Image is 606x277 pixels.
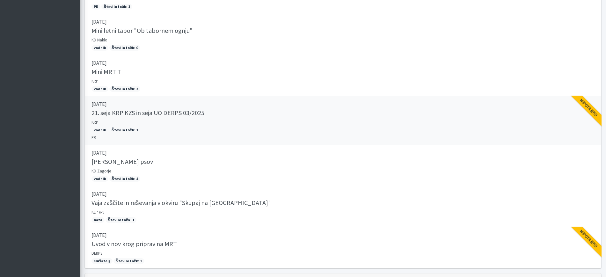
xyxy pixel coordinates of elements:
p: [DATE] [91,18,595,26]
span: vodnik [91,45,108,51]
small: KRP [91,78,98,84]
span: Število točk: 1 [109,127,140,133]
span: vodnik [91,86,108,92]
span: slušatelj [91,258,113,264]
span: Število točk: 4 [109,176,140,182]
h5: Mini letni tabor "Ob tabornem ognju" [91,27,193,34]
h5: Mini MRT T [91,68,121,76]
h5: 21. seja KRP KZS in seja UO DERPS 03/2025 [91,109,204,117]
p: [DATE] [91,59,595,67]
span: Število točk: 1 [113,258,144,264]
a: [DATE] Vaja zaščite in reševanja v okviru "Skupaj na [GEOGRAPHIC_DATA]" KLP K-9 baza Število točk: 1 [85,186,601,227]
p: [DATE] [91,231,595,239]
small: KD Zagorje [91,168,111,173]
span: Število točk: 0 [109,45,140,51]
span: Število točk: 1 [106,217,136,223]
span: Število točk: 1 [101,4,132,10]
a: [DATE] 21. seja KRP KZS in seja UO DERPS 03/2025 KRP vodnik Število točk: 1 PR Nepotrjeno [85,96,601,145]
h5: Vaja zaščite in reševanja v okviru "Skupaj na [GEOGRAPHIC_DATA]" [91,199,271,207]
h5: [PERSON_NAME] psov [91,158,153,165]
span: PR [91,4,100,10]
span: vodnik [91,176,108,182]
small: KRP [91,120,98,125]
a: [DATE] Mini letni tabor "Ob tabornem ognju" KD Naklo vodnik Število točk: 0 [85,14,601,55]
a: [DATE] [PERSON_NAME] psov KD Zagorje vodnik Število točk: 4 [85,145,601,186]
p: [DATE] [91,100,595,108]
a: [DATE] Uvod v nov krog priprav na MRT DERPS slušatelj Število točk: 1 Nepotrjeno [85,227,601,268]
span: baza [91,217,105,223]
h5: Uvod v nov krog priprav na MRT [91,240,177,248]
small: KD Naklo [91,37,107,42]
small: DERPS [91,251,102,256]
small: KLP K-9 [91,209,104,215]
span: vodnik [91,127,108,133]
p: [DATE] [91,149,595,157]
a: [DATE] Mini MRT T KRP vodnik Število točk: 2 [85,55,601,96]
span: Število točk: 2 [109,86,140,92]
p: [DATE] [91,190,595,198]
small: PR [91,135,96,140]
